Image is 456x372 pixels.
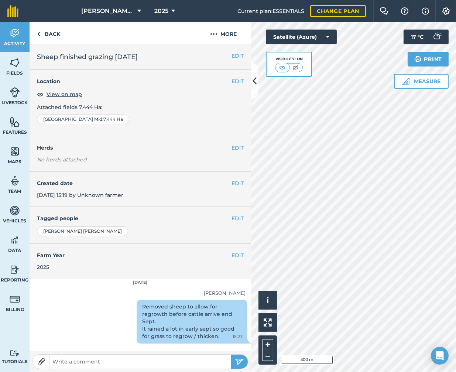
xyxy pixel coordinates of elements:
[37,30,40,38] img: svg+xml;base64,PHN2ZyB4bWxucz0iaHR0cDovL3d3dy53My5vcmcvMjAwMC9zdmciIHdpZHRoPSI5IiBoZWlnaHQ9IjI0Ii...
[35,289,246,297] div: [PERSON_NAME]
[37,179,244,187] h4: Created date
[232,214,244,222] button: EDIT
[37,251,244,259] h4: Farm Year
[400,7,409,15] img: A question mark icon
[37,52,244,62] h2: Sheep finished grazing [DATE]
[30,172,251,207] div: [DATE] 15:19 by Unknown farmer
[30,22,68,44] a: Back
[232,144,244,152] button: EDIT
[232,77,244,85] button: EDIT
[37,214,244,222] h4: Tagged people
[262,350,273,361] button: –
[10,28,20,39] img: svg+xml;base64,PD94bWwgdmVyc2lvbj0iMS4wIiBlbmNvZGluZz0idXRmLTgiPz4KPCEtLSBHZW5lcmF0b3I6IEFkb2JlIE...
[37,90,82,99] button: View on map
[30,279,251,286] div: [DATE]
[7,5,18,17] img: fieldmargin Logo
[278,64,287,71] img: svg+xml;base64,PHN2ZyB4bWxucz0iaHR0cDovL3d3dy53My5vcmcvMjAwMC9zdmciIHdpZHRoPSI1MCIgaGVpZ2h0PSI0MC...
[10,205,20,216] img: svg+xml;base64,PD94bWwgdmVyc2lvbj0iMS4wIiBlbmNvZGluZz0idXRmLTgiPz4KPCEtLSBHZW5lcmF0b3I6IEFkb2JlIE...
[37,263,244,271] div: 2025
[237,7,304,15] span: Current plan : ESSENTIALS
[414,55,421,64] img: svg+xml;base64,PHN2ZyB4bWxucz0iaHR0cDovL3d3dy53My5vcmcvMjAwMC9zdmciIHdpZHRoPSIxOSIgaGVpZ2h0PSIyNC...
[267,296,269,305] span: i
[10,264,20,275] img: svg+xml;base64,PD94bWwgdmVyc2lvbj0iMS4wIiBlbmNvZGluZz0idXRmLTgiPz4KPCEtLSBHZW5lcmF0b3I6IEFkb2JlIE...
[394,74,449,89] button: Measure
[210,30,217,38] img: svg+xml;base64,PHN2ZyB4bWxucz0iaHR0cDovL3d3dy53My5vcmcvMjAwMC9zdmciIHdpZHRoPSIyMCIgaGVpZ2h0PSIyNC...
[49,356,231,367] input: Write a comment
[37,156,251,164] em: No herds attached
[275,56,303,62] div: Visibility: On
[411,30,424,44] span: 17 ° C
[402,78,409,85] img: Ruler icon
[38,358,45,365] img: Paperclip icon
[10,175,20,187] img: svg+xml;base64,PD94bWwgdmVyc2lvbj0iMS4wIiBlbmNvZGluZz0idXRmLTgiPz4KPCEtLSBHZW5lcmF0b3I6IEFkb2JlIE...
[429,30,444,44] img: svg+xml;base64,PD94bWwgdmVyc2lvbj0iMS4wIiBlbmNvZGluZz0idXRmLTgiPz4KPCEtLSBHZW5lcmF0b3I6IEFkb2JlIE...
[422,7,429,16] img: svg+xml;base64,PHN2ZyB4bWxucz0iaHR0cDovL3d3dy53My5vcmcvMjAwMC9zdmciIHdpZHRoPSIxNyIgaGVpZ2h0PSIxNy...
[137,300,247,344] div: Removed sheep to allow for regrowth before cattle arrive end Sept. It rained a lot in early sept ...
[408,52,449,66] button: Print
[43,116,102,122] span: [GEOGRAPHIC_DATA] Mid
[258,291,277,310] button: i
[235,357,244,366] img: svg+xml;base64,PHN2ZyB4bWxucz0iaHR0cDovL3d3dy53My5vcmcvMjAwMC9zdmciIHdpZHRoPSIyNSIgaGVpZ2h0PSIyNC...
[10,294,20,305] img: svg+xml;base64,PD94bWwgdmVyc2lvbj0iMS4wIiBlbmNvZGluZz0idXRmLTgiPz4KPCEtLSBHZW5lcmF0b3I6IEFkb2JlIE...
[291,64,300,71] img: svg+xml;base64,PHN2ZyB4bWxucz0iaHR0cDovL3d3dy53My5vcmcvMjAwMC9zdmciIHdpZHRoPSI1MCIgaGVpZ2h0PSI0MC...
[404,30,449,44] button: 17 °C
[37,90,44,99] img: svg+xml;base64,PHN2ZyB4bWxucz0iaHR0cDovL3d3dy53My5vcmcvMjAwMC9zdmciIHdpZHRoPSIxOCIgaGVpZ2h0PSIyNC...
[10,116,20,127] img: svg+xml;base64,PHN2ZyB4bWxucz0iaHR0cDovL3d3dy53My5vcmcvMjAwMC9zdmciIHdpZHRoPSI1NiIgaGVpZ2h0PSI2MC...
[232,52,244,60] button: EDIT
[10,235,20,246] img: svg+xml;base64,PD94bWwgdmVyc2lvbj0iMS4wIiBlbmNvZGluZz0idXRmLTgiPz4KPCEtLSBHZW5lcmF0b3I6IEFkb2JlIE...
[102,116,123,122] span: : 7.444 Ha
[233,333,242,340] span: 15:21
[10,146,20,157] img: svg+xml;base64,PHN2ZyB4bWxucz0iaHR0cDovL3d3dy53My5vcmcvMjAwMC9zdmciIHdpZHRoPSI1NiIgaGVpZ2h0PSI2MC...
[10,57,20,68] img: svg+xml;base64,PHN2ZyB4bWxucz0iaHR0cDovL3d3dy53My5vcmcvMjAwMC9zdmciIHdpZHRoPSI1NiIgaGVpZ2h0PSI2MC...
[47,90,82,98] span: View on map
[232,251,244,259] button: EDIT
[380,7,388,15] img: Two speech bubbles overlapping with the left bubble in the forefront
[442,7,450,15] img: A cog icon
[431,347,449,365] div: Open Intercom Messenger
[154,7,168,16] span: 2025
[264,318,272,327] img: Four arrows, one pointing top left, one top right, one bottom right and the last bottom left
[262,339,273,350] button: +
[37,144,251,152] h4: Herds
[266,30,337,44] button: Satellite (Azure)
[310,5,366,17] a: Change plan
[37,226,128,236] div: [PERSON_NAME] [PERSON_NAME]
[196,22,251,44] button: More
[37,77,244,85] h4: Location
[37,103,244,111] p: Attached fields 7.444 Ha :
[81,7,134,16] span: [PERSON_NAME] Estate
[232,179,244,187] button: EDIT
[10,350,20,357] img: svg+xml;base64,PD94bWwgdmVyc2lvbj0iMS4wIiBlbmNvZGluZz0idXRmLTgiPz4KPCEtLSBHZW5lcmF0b3I6IEFkb2JlIE...
[10,87,20,98] img: svg+xml;base64,PD94bWwgdmVyc2lvbj0iMS4wIiBlbmNvZGluZz0idXRmLTgiPz4KPCEtLSBHZW5lcmF0b3I6IEFkb2JlIE...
